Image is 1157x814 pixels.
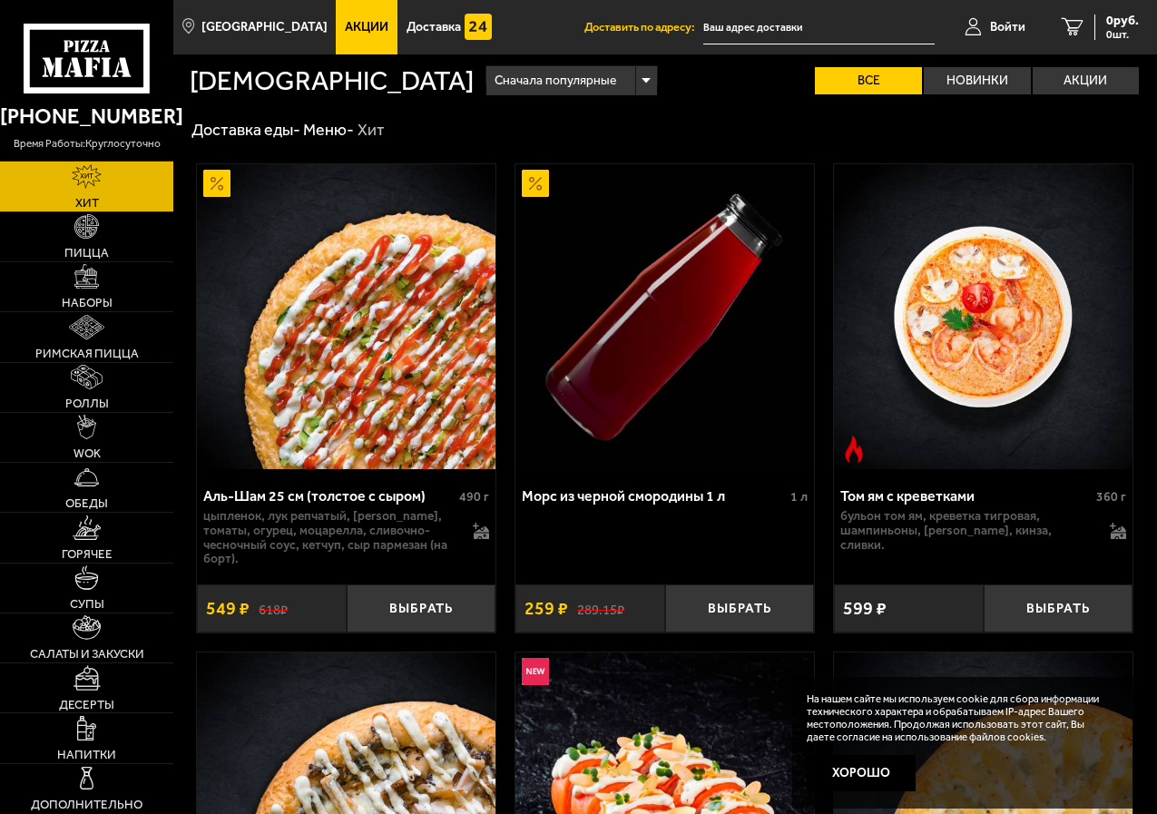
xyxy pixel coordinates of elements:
[495,64,616,98] span: Сначала популярные
[30,648,144,660] span: Салаты и закуски
[924,67,1031,94] label: Новинки
[345,21,388,34] span: Акции
[815,67,922,94] label: Все
[62,297,113,309] span: Наборы
[190,68,474,95] h1: [DEMOGRAPHIC_DATA]
[1106,29,1139,40] span: 0 шт.
[358,120,385,141] div: Хит
[990,21,1025,34] span: Войти
[665,584,815,633] button: Выбрать
[790,489,808,505] span: 1 л
[577,601,624,617] s: 289.15 ₽
[203,487,455,505] div: Аль-Шам 25 см (толстое с сыром)
[515,164,814,469] img: Морс из черной смородины 1 л
[35,348,139,359] span: Римская пицца
[303,120,354,140] a: Меню-
[191,120,300,140] a: Доставка еды-
[834,164,1132,469] img: Том ям с креветками
[75,197,99,209] span: Хит
[65,497,108,509] span: Обеды
[1033,67,1140,94] label: Акции
[203,170,230,197] img: Акционный
[459,489,489,505] span: 490 г
[59,699,114,711] span: Десерты
[62,548,113,560] span: Горячее
[840,509,1098,553] p: бульон том ям, креветка тигровая, шампиньоны, [PERSON_NAME], кинза, сливки.
[515,164,814,469] a: АкционныйМорс из черной смородины 1 л
[834,164,1132,469] a: Острое блюдоТом ям с креветками
[57,749,116,760] span: Напитки
[584,22,703,34] span: Доставить по адресу:
[64,247,109,259] span: Пицца
[203,509,461,567] p: цыпленок, лук репчатый, [PERSON_NAME], томаты, огурец, моцарелла, сливочно-чесночный соус, кетчуп...
[197,164,495,469] img: Аль-Шам 25 см (толстое с сыром)
[407,21,461,34] span: Доставка
[984,584,1133,633] button: Выбрать
[1106,15,1139,27] span: 0 руб.
[807,693,1113,743] p: На нашем сайте мы используем cookie для сбора информации технического характера и обрабатываем IP...
[74,447,101,459] span: WOK
[840,436,868,463] img: Острое блюдо
[65,397,109,409] span: Роллы
[1096,489,1126,505] span: 360 г
[70,598,104,610] span: Супы
[525,600,568,618] span: 259 ₽
[465,14,492,41] img: 15daf4d41897b9f0e9f617042186c801.svg
[206,600,250,618] span: 549 ₽
[201,21,328,34] span: [GEOGRAPHIC_DATA]
[840,487,1092,505] div: Том ям с креветками
[31,799,142,810] span: Дополнительно
[807,755,916,791] button: Хорошо
[347,584,496,633] button: Выбрать
[522,487,786,505] div: Морс из черной смородины 1 л
[197,164,495,469] a: АкционныйАль-Шам 25 см (толстое с сыром)
[522,658,549,685] img: Новинка
[522,170,549,197] img: Акционный
[703,11,935,44] input: Ваш адрес доставки
[259,601,288,617] s: 618 ₽
[843,600,887,618] span: 599 ₽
